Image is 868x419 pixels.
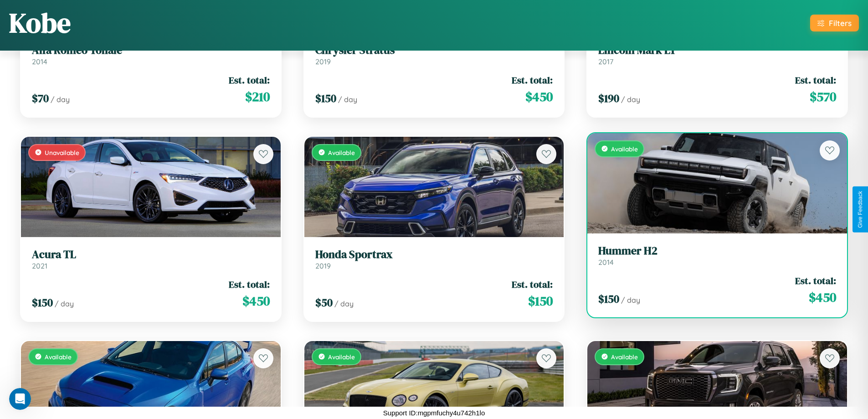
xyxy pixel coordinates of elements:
[809,288,836,306] span: $ 450
[315,261,331,270] span: 2019
[598,244,836,267] a: Hummer H22014
[598,44,836,57] h3: Lincoln Mark LT
[315,248,553,270] a: Honda Sportrax2019
[315,44,553,66] a: Chrysler Stratus2019
[795,274,836,287] span: Est. total:
[315,248,553,261] h3: Honda Sportrax
[829,18,852,28] div: Filters
[598,291,619,306] span: $ 150
[611,145,638,153] span: Available
[598,244,836,258] h3: Hummer H2
[383,407,485,419] p: Support ID: mgpmfuchy4u742h1lo
[45,353,72,361] span: Available
[512,73,553,87] span: Est. total:
[857,191,863,228] div: Give Feedback
[810,88,836,106] span: $ 570
[32,248,270,261] h3: Acura TL
[611,353,638,361] span: Available
[32,261,47,270] span: 2021
[315,91,336,106] span: $ 150
[621,95,640,104] span: / day
[32,248,270,270] a: Acura TL2021
[32,91,49,106] span: $ 70
[32,44,270,57] h3: Alfa Romeo Tonale
[51,95,70,104] span: / day
[229,278,270,291] span: Est. total:
[32,44,270,66] a: Alfa Romeo Tonale2014
[328,149,355,156] span: Available
[334,299,354,308] span: / day
[810,15,859,31] button: Filters
[315,44,553,57] h3: Chrysler Stratus
[598,91,619,106] span: $ 190
[315,57,331,66] span: 2019
[315,295,333,310] span: $ 50
[338,95,357,104] span: / day
[32,295,53,310] span: $ 150
[242,292,270,310] span: $ 450
[598,57,613,66] span: 2017
[45,149,79,156] span: Unavailable
[55,299,74,308] span: / day
[795,73,836,87] span: Est. total:
[525,88,553,106] span: $ 450
[512,278,553,291] span: Est. total:
[598,44,836,66] a: Lincoln Mark LT2017
[245,88,270,106] span: $ 210
[621,295,640,305] span: / day
[32,57,47,66] span: 2014
[598,258,614,267] span: 2014
[9,388,31,410] iframe: Intercom live chat
[229,73,270,87] span: Est. total:
[528,292,553,310] span: $ 150
[328,353,355,361] span: Available
[9,4,71,41] h1: Kobe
